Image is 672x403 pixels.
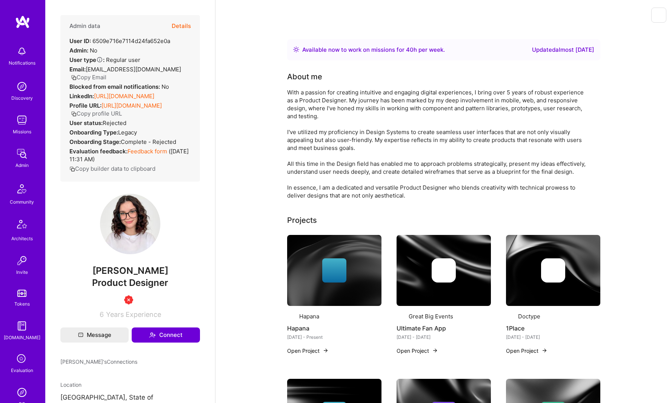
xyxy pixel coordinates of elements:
[397,347,438,355] button: Open Project
[69,102,101,109] strong: Profile URL:
[94,93,154,100] a: [URL][DOMAIN_NAME]
[506,312,515,321] img: Company logo
[397,323,491,333] h4: Ultimate Fan App
[96,56,103,63] i: Help
[69,129,118,136] strong: Onboarding Type:
[299,312,319,320] div: Hapana
[16,268,28,276] div: Invite
[69,83,169,91] div: No
[14,113,29,128] img: teamwork
[132,327,200,343] button: Connect
[14,146,29,161] img: admin teamwork
[432,347,438,354] img: arrow-right
[541,258,565,283] img: Company logo
[397,235,491,306] img: cover
[69,119,103,127] strong: User status:
[69,23,100,29] h4: Admin data
[14,300,30,308] div: Tokens
[100,310,104,318] span: 6
[287,88,589,199] div: With a passion for creating intuitive and engaging digital experiences, I bring over 5 years of r...
[71,110,122,117] button: Copy profile URL
[69,166,75,172] i: icon Copy
[69,93,94,100] strong: LinkedIn:
[17,290,26,297] img: tokens
[506,235,600,306] img: cover
[397,333,491,341] div: [DATE] - [DATE]
[60,327,129,343] button: Message
[323,347,329,354] img: arrow-right
[69,147,191,163] div: ( [DATE] 11:31 AM )
[100,194,160,254] img: User Avatar
[432,258,456,283] img: Company logo
[506,347,547,355] button: Open Project
[14,253,29,268] img: Invite
[506,323,600,333] h4: 1Place
[293,46,299,52] img: Availability
[71,73,106,81] button: Copy Email
[172,15,191,37] button: Details
[103,119,126,127] span: Rejected
[409,312,453,320] div: Great Big Events
[287,235,381,306] img: cover
[13,128,31,136] div: Missions
[406,46,414,53] span: 40
[69,37,170,45] div: 6509e716e7114d24fa652e0a
[60,381,200,389] div: Location
[15,15,30,29] img: logo
[69,37,91,45] strong: User ID:
[78,332,83,338] i: icon Mail
[518,312,540,320] div: Doctype
[92,277,168,288] span: Product Designer
[287,323,381,333] h4: Hapana
[60,265,200,276] span: [PERSON_NAME]
[69,66,86,73] strong: Email:
[69,56,140,64] div: Regular user
[397,312,406,321] img: Company logo
[69,165,155,173] button: Copy builder data to clipboard
[14,318,29,334] img: guide book
[532,45,594,54] div: Updated almost [DATE]
[101,102,162,109] a: [URL][DOMAIN_NAME]
[118,129,137,136] span: legacy
[287,215,317,226] div: Projects
[69,138,121,145] strong: Onboarding Stage:
[128,148,167,155] a: Feedback form
[287,312,296,321] img: Company logo
[541,347,547,354] img: arrow-right
[287,71,322,82] div: About me
[149,332,156,338] i: icon Connect
[287,333,381,341] div: [DATE] - Present
[71,111,77,117] i: icon Copy
[14,44,29,59] img: bell
[287,347,329,355] button: Open Project
[13,216,31,235] img: Architects
[69,148,128,155] strong: Evaluation feedback:
[69,46,97,54] div: No
[69,47,88,54] strong: Admin:
[11,94,33,102] div: Discovery
[86,66,181,73] span: [EMAIL_ADDRESS][DOMAIN_NAME]
[15,161,29,169] div: Admin
[10,198,34,206] div: Community
[9,59,35,67] div: Notifications
[124,295,133,304] img: Unqualified
[4,334,40,341] div: [DOMAIN_NAME]
[11,366,33,374] div: Evaluation
[506,333,600,341] div: [DATE] - [DATE]
[14,79,29,94] img: discovery
[302,45,445,54] div: Available now to work on missions for h per week .
[69,83,161,90] strong: Blocked from email notifications:
[11,235,33,242] div: Architects
[106,310,161,318] span: Years Experience
[69,56,105,63] strong: User type :
[60,358,137,366] span: [PERSON_NAME]'s Connections
[15,352,29,366] i: icon SelectionTeam
[121,138,176,145] span: Complete - Rejected
[14,385,29,400] img: Admin Search
[71,75,77,80] i: icon Copy
[13,180,31,198] img: Community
